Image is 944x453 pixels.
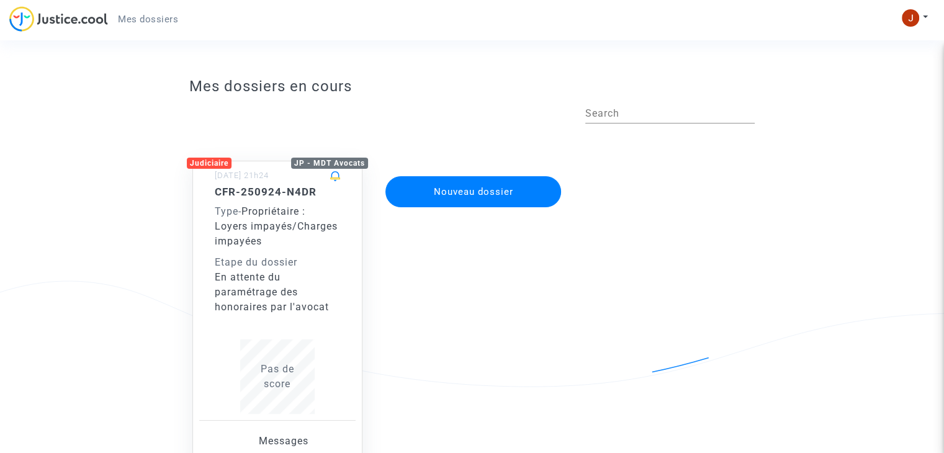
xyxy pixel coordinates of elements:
[215,171,269,180] small: [DATE] 21h24
[9,6,108,32] img: jc-logo.svg
[384,168,563,180] a: Nouveau dossier
[187,158,232,169] div: Judiciaire
[108,10,188,29] a: Mes dossiers
[215,205,238,217] span: Type
[261,363,294,390] span: Pas de score
[215,270,340,315] div: En attente du paramétrage des honoraires par l'avocat
[215,186,340,198] h5: CFR-250924-N4DR
[215,205,241,217] span: -
[189,78,755,96] h3: Mes dossiers en cours
[215,255,340,270] div: Etape du dossier
[259,435,308,447] span: Messages
[291,158,368,169] div: JP - MDT Avocats
[215,205,338,247] span: Propriétaire : Loyers impayés/Charges impayées
[118,14,178,25] span: Mes dossiers
[902,9,919,27] img: ACg8ocKpOo88ttTPuEtESqjGlchmpzAl-1ypfGMA0vNbXBfvy9YJtQ=s96-c
[385,176,562,207] button: Nouveau dossier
